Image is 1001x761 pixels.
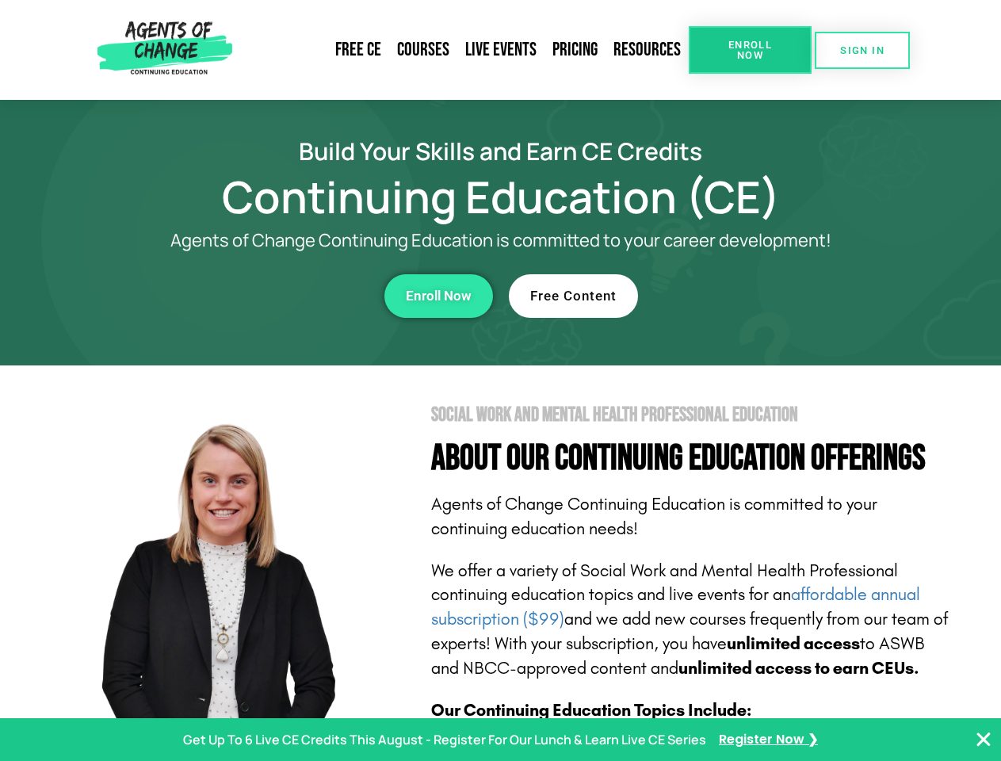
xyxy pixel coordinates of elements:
[431,405,953,425] h2: Social Work and Mental Health Professional Education
[678,658,919,679] b: unlimited access to earn CEUs.
[431,494,877,539] span: Agents of Change Continuing Education is committed to your continuing education needs!
[49,140,953,163] h2: Build Your Skills and Earn CE Credits
[815,32,910,69] a: SIGN IN
[183,728,706,751] p: Get Up To 6 Live CE Credits This August - Register For Our Lunch & Learn Live CE Series
[384,274,493,318] a: Enroll Now
[49,178,953,215] h1: Continuing Education (CE)
[389,32,457,68] a: Courses
[719,728,818,751] a: Register Now ❯
[530,289,617,303] span: Free Content
[714,40,786,60] span: Enroll Now
[239,32,689,68] nav: Menu
[431,441,953,476] h4: About Our Continuing Education Offerings
[727,633,860,654] b: unlimited access
[457,32,544,68] a: Live Events
[431,700,751,721] b: Our Continuing Education Topics Include:
[544,32,606,68] a: Pricing
[406,289,472,303] span: Enroll Now
[606,32,689,68] a: Resources
[431,559,953,681] p: We offer a variety of Social Work and Mental Health Professional continuing education topics and ...
[509,274,638,318] a: Free Content
[689,26,812,74] a: Enroll Now
[113,231,889,250] p: Agents of Change Continuing Education is committed to your career development!
[974,730,993,749] button: Close Banner
[327,32,389,68] a: Free CE
[840,45,884,55] span: SIGN IN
